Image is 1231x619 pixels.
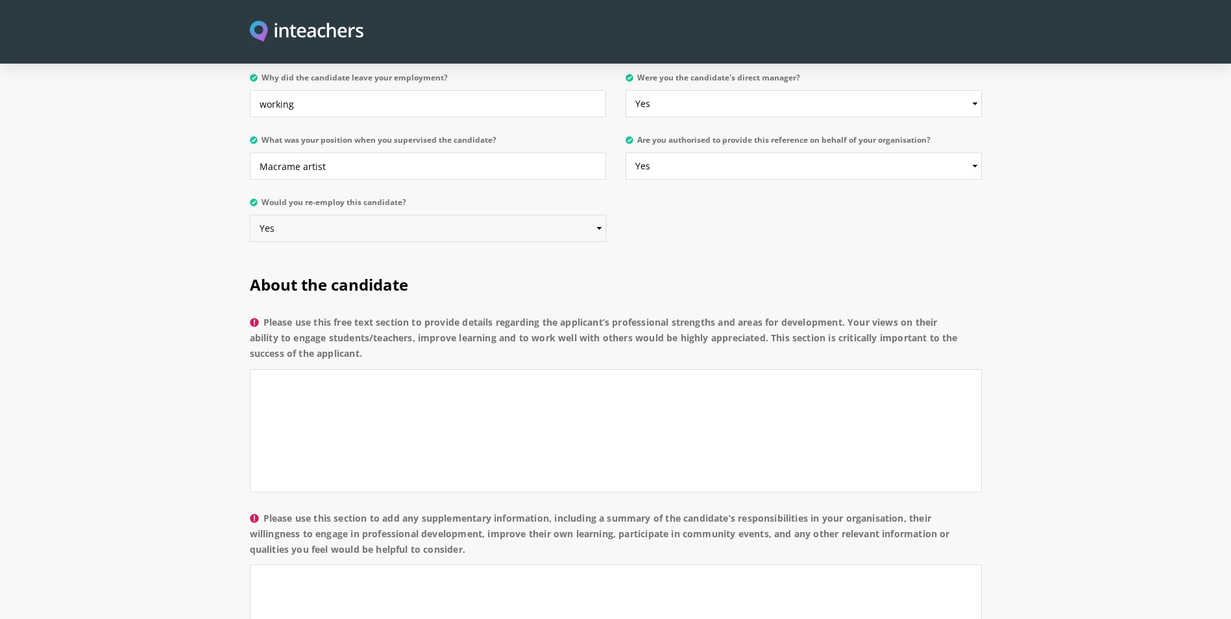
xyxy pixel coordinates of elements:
[250,21,364,43] a: Visit this site's homepage
[250,198,606,215] label: Would you re-employ this candidate?
[250,511,982,565] label: Please use this section to add any supplementary information, including a summary of the candidat...
[626,73,982,90] label: Were you the candidate's direct manager?
[250,136,606,152] label: What was your position when you supervised the candidate?
[626,136,982,152] label: Are you authorised to provide this reference on behalf of your organisation?
[250,274,408,295] span: About the candidate
[250,73,606,90] label: Why did the candidate leave your employment?
[250,21,364,43] img: Inteachers
[250,315,982,369] label: Please use this free text section to provide details regarding the applicant’s professional stren...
